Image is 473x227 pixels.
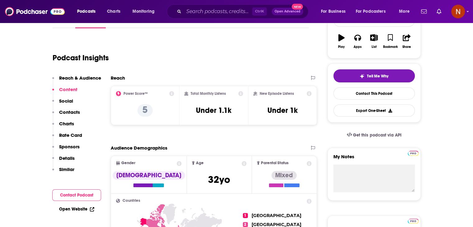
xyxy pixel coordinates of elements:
p: Rate Card [59,132,82,138]
label: My Notes [333,154,415,164]
p: 5 [137,104,153,117]
span: 32 yo [208,174,230,186]
a: Get this podcast via API [342,127,406,143]
h3: Under 1k [267,106,298,115]
span: Monitoring [132,7,155,16]
span: Ctrl K [252,7,267,16]
span: [GEOGRAPHIC_DATA] [252,213,301,218]
p: Reach & Audience [59,75,101,81]
button: open menu [73,7,104,16]
img: User Profile [451,5,465,18]
span: Charts [107,7,120,16]
button: Contacts [52,109,80,121]
span: Tell Me Why [367,74,388,79]
button: Content [52,86,77,98]
p: Charts [59,121,74,127]
a: Charts [103,7,124,16]
span: Podcasts [77,7,95,16]
a: Show notifications dropdown [434,6,444,17]
span: Countries [123,199,140,203]
span: For Podcasters [356,7,386,16]
div: Mixed [271,171,297,180]
p: Similar [59,166,74,172]
button: Rate Card [52,132,82,144]
h2: New Episode Listens [260,91,294,96]
span: Logged in as AdelNBM [451,5,465,18]
a: Show notifications dropdown [419,6,429,17]
div: List [372,45,377,49]
a: Pro website [408,150,419,156]
img: Podchaser Pro [408,151,419,156]
div: Bookmark [383,45,397,49]
button: Show profile menu [451,5,465,18]
button: Details [52,155,75,167]
button: Bookmark [382,30,398,53]
button: Reach & Audience [52,75,101,86]
h2: Audience Demographics [111,145,167,151]
button: open menu [395,7,417,16]
a: Pro website [408,218,419,224]
button: tell me why sparkleTell Me Why [333,69,415,82]
p: Content [59,86,77,92]
p: Sponsors [59,144,80,150]
button: open menu [317,7,353,16]
button: Similar [52,166,74,178]
div: Share [402,45,411,49]
span: More [399,7,410,16]
div: [DEMOGRAPHIC_DATA] [113,171,185,180]
span: For Business [321,7,345,16]
button: Share [398,30,415,53]
div: Search podcasts, credits, & more... [173,4,314,19]
button: Open AdvancedNew [272,8,303,15]
button: Social [52,98,73,109]
input: Search podcasts, credits, & more... [184,7,252,16]
h1: Podcast Insights [53,53,109,63]
span: 2 [243,222,248,227]
button: open menu [352,7,395,16]
div: Play [338,45,345,49]
h2: Reach [111,75,125,81]
img: Podchaser Pro [408,219,419,224]
span: Age [196,161,204,165]
h3: Under 1.1k [196,106,231,115]
button: open menu [128,7,163,16]
button: List [366,30,382,53]
img: Podchaser - Follow, Share and Rate Podcasts [5,6,65,17]
span: New [292,4,303,10]
div: Apps [354,45,362,49]
span: Gender [121,161,135,165]
button: Charts [52,121,74,132]
p: Details [59,155,75,161]
h2: Total Monthly Listens [191,91,226,96]
h2: Power Score™ [123,91,148,96]
button: Export One-Sheet [333,104,415,117]
a: Open Website [59,206,94,212]
button: Play [333,30,350,53]
p: Contacts [59,109,80,115]
button: Apps [350,30,366,53]
img: tell me why sparkle [359,74,364,79]
span: Parental Status [261,161,289,165]
span: Get this podcast via API [353,132,401,138]
span: Open Advanced [275,10,300,13]
span: 1 [243,213,248,218]
a: Contact This Podcast [333,87,415,100]
button: Contact Podcast [52,189,101,201]
button: Sponsors [52,144,80,155]
p: Social [59,98,73,104]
